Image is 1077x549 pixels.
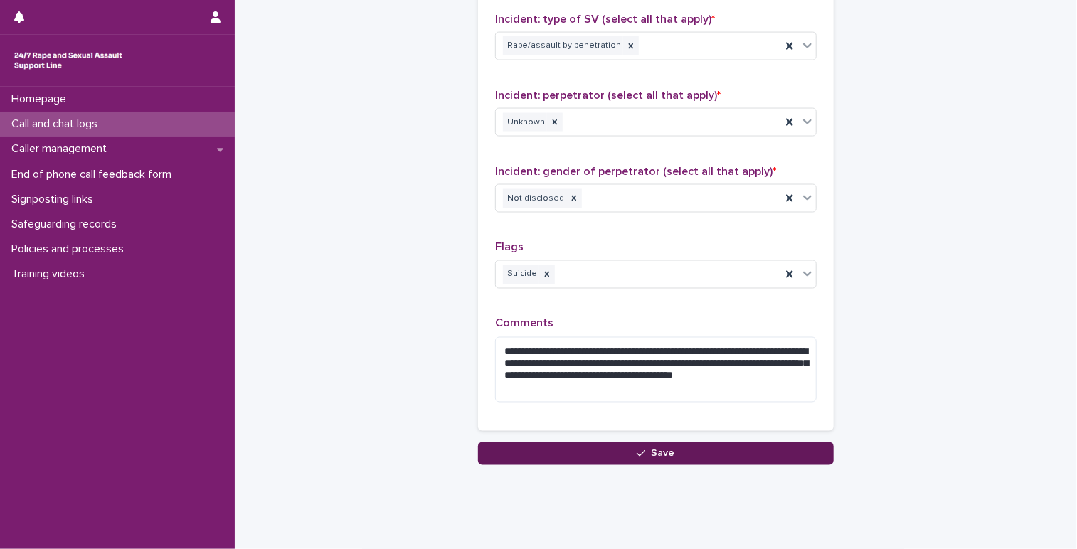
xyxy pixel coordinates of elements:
[478,442,834,465] button: Save
[503,189,566,208] div: Not disclosed
[6,267,96,281] p: Training videos
[503,36,623,55] div: Rape/assault by penetration
[6,242,135,256] p: Policies and processes
[495,242,524,253] span: Flags
[11,46,125,75] img: rhQMoQhaT3yELyF149Cw
[495,318,553,329] span: Comments
[6,193,105,206] p: Signposting links
[6,117,109,131] p: Call and chat logs
[6,92,78,106] p: Homepage
[6,168,183,181] p: End of phone call feedback form
[6,218,128,231] p: Safeguarding records
[503,113,547,132] div: Unknown
[503,265,539,284] div: Suicide
[495,166,776,177] span: Incident: gender of perpetrator (select all that apply)
[6,142,118,156] p: Caller management
[652,449,675,459] span: Save
[495,14,715,25] span: Incident: type of SV (select all that apply)
[495,90,721,101] span: Incident: perpetrator (select all that apply)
